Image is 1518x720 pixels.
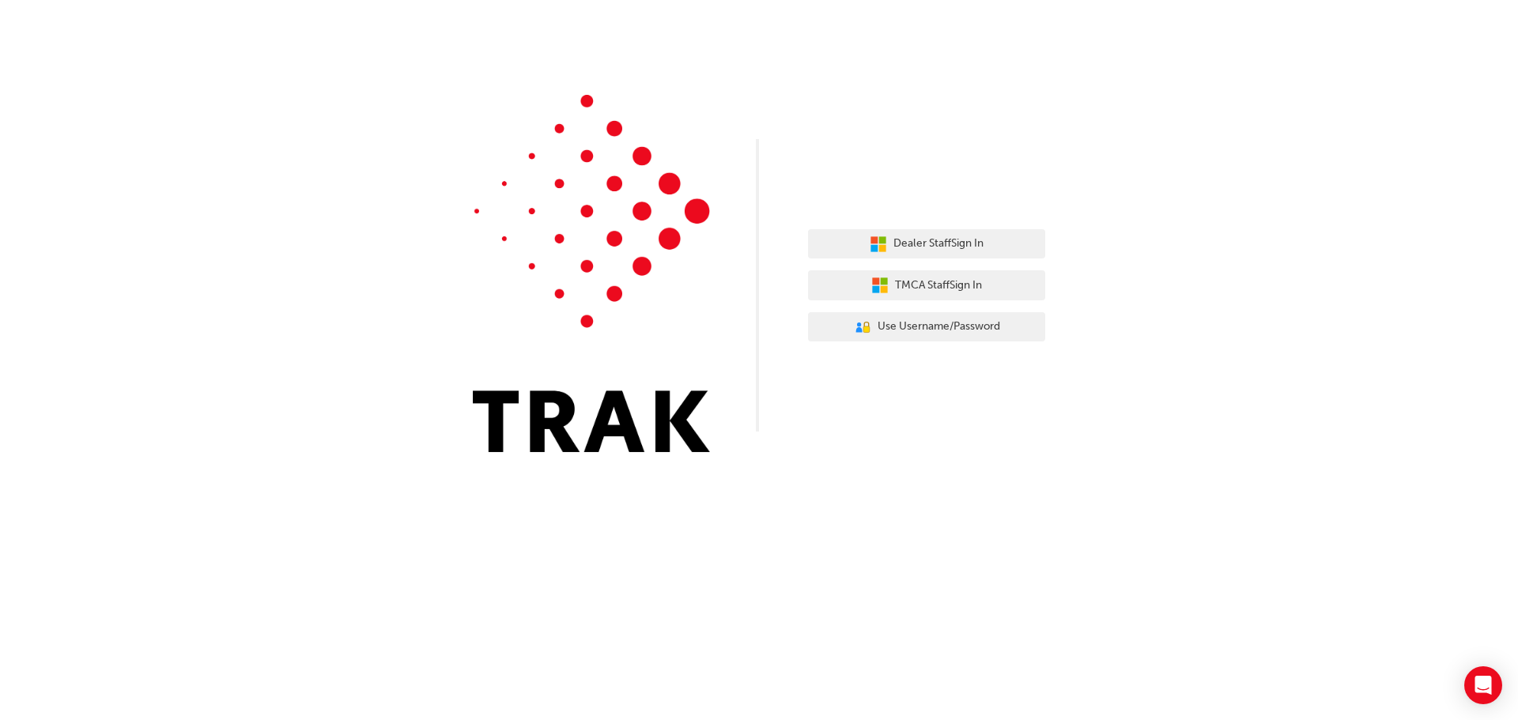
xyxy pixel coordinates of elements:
button: Dealer StaffSign In [808,229,1045,259]
span: Use Username/Password [878,318,1000,336]
button: TMCA StaffSign In [808,270,1045,300]
button: Use Username/Password [808,312,1045,342]
img: Trak [473,95,710,452]
span: Dealer Staff Sign In [893,235,984,253]
span: TMCA Staff Sign In [895,277,982,295]
div: Open Intercom Messenger [1464,666,1502,704]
